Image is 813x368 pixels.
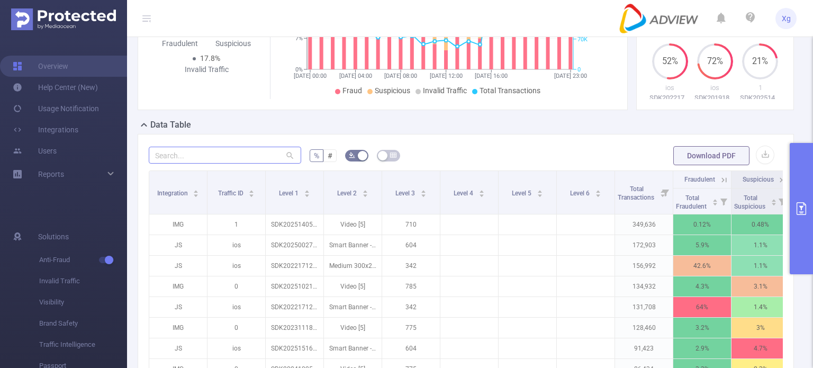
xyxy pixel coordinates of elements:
p: 172,903 [615,235,673,255]
a: Usage Notification [13,98,99,119]
i: icon: bg-colors [349,152,355,158]
p: SDK20251021100302ytwiya4hooryady [266,276,323,297]
p: JS [149,235,207,255]
h2: Data Table [150,119,191,131]
tspan: [DATE] 23:00 [554,73,587,79]
span: Xg [782,8,791,29]
span: Fraudulent [684,176,715,183]
p: ios [647,83,692,93]
p: ios [207,256,265,276]
p: 4.7% [731,338,789,358]
p: 0.12% [673,214,731,235]
p: ios [207,235,265,255]
a: Help Center (New) [13,77,98,98]
i: icon: caret-up [537,189,543,192]
span: Total Transactions [480,86,540,95]
i: icon: caret-down [595,193,601,196]
p: SDK20191811061225glpgaku0pgvq7an [692,93,737,103]
p: 156,992 [615,256,673,276]
img: Protected Media [11,8,116,30]
p: 785 [382,276,440,297]
p: ios [692,83,737,93]
span: Suspicious [375,86,410,95]
p: 134,932 [615,276,673,297]
span: Level 2 [337,190,358,197]
tspan: [DATE] 04:00 [339,73,372,79]
span: Integration [157,190,189,197]
tspan: [DATE] 12:00 [430,73,463,79]
a: Integrations [13,119,78,140]
p: 5.9% [673,235,731,255]
p: SDK20221712050410xhhnonnqqwbv3yi [266,256,323,276]
p: 349,636 [615,214,673,235]
span: Brand Safety [39,313,127,334]
span: Traffic Intelligence [39,334,127,355]
p: 1.4% [731,297,789,317]
p: 4.3% [673,276,731,297]
p: Medium 300x250 [11] [324,256,382,276]
p: 342 [382,297,440,317]
i: icon: table [390,152,396,158]
span: Total Transactions [618,185,656,201]
p: 604 [382,338,440,358]
span: 72% [697,57,733,66]
p: 3.2% [673,318,731,338]
p: 42.6% [673,256,731,276]
div: Suspicious [206,38,260,49]
i: icon: caret-up [362,189,368,192]
p: Video [5] [324,276,382,297]
i: icon: caret-down [362,193,368,196]
p: Smart Banner - 320x50 [0] [324,297,382,317]
div: Sort [304,189,310,195]
p: JS [149,297,207,317]
p: 128,460 [615,318,673,338]
p: SDK20251418020317oc3ce06vlcj3wya [738,93,783,103]
div: Sort [420,189,427,195]
span: % [314,151,319,160]
i: Filter menu [658,171,673,214]
p: Smart Banner - 320x50 [0] [324,338,382,358]
div: Sort [248,189,255,195]
p: 3.1% [731,276,789,297]
p: 342 [382,256,440,276]
i: icon: caret-up [478,189,484,192]
p: 64% [673,297,731,317]
i: icon: caret-down [420,193,426,196]
span: 17.8% [200,54,220,62]
i: icon: caret-down [478,193,484,196]
p: 3% [731,318,789,338]
span: Invalid Traffic [39,271,127,292]
p: IMG [149,214,207,235]
p: 1.1% [731,235,789,255]
tspan: 0 [577,66,581,73]
p: ios [207,297,265,317]
tspan: 0% [295,66,303,73]
span: 52% [652,57,688,66]
p: 0.48% [731,214,789,235]
span: Fraud [342,86,362,95]
span: # [328,151,332,160]
div: Sort [362,189,368,195]
i: icon: caret-up [304,189,310,192]
span: Traffic ID [218,190,245,197]
i: icon: caret-down [537,193,543,196]
p: IMG [149,276,207,297]
span: Level 1 [279,190,300,197]
p: 91,423 [615,338,673,358]
p: 775 [382,318,440,338]
span: Level 5 [512,190,533,197]
tspan: 70K [577,36,588,43]
p: IMG [149,318,207,338]
p: 710 [382,214,440,235]
tspan: [DATE] 00:00 [294,73,327,79]
span: 21% [742,57,778,66]
i: icon: caret-up [712,198,718,201]
p: SDK20221712050410xhhnonnqqwbv3yi [647,93,692,103]
p: 2.9% [673,338,731,358]
p: 1 [738,83,783,93]
i: icon: caret-down [712,201,718,204]
div: Sort [537,189,543,195]
span: Solutions [38,226,69,247]
input: Search... [149,147,301,164]
tspan: [DATE] 08:00 [384,73,417,79]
